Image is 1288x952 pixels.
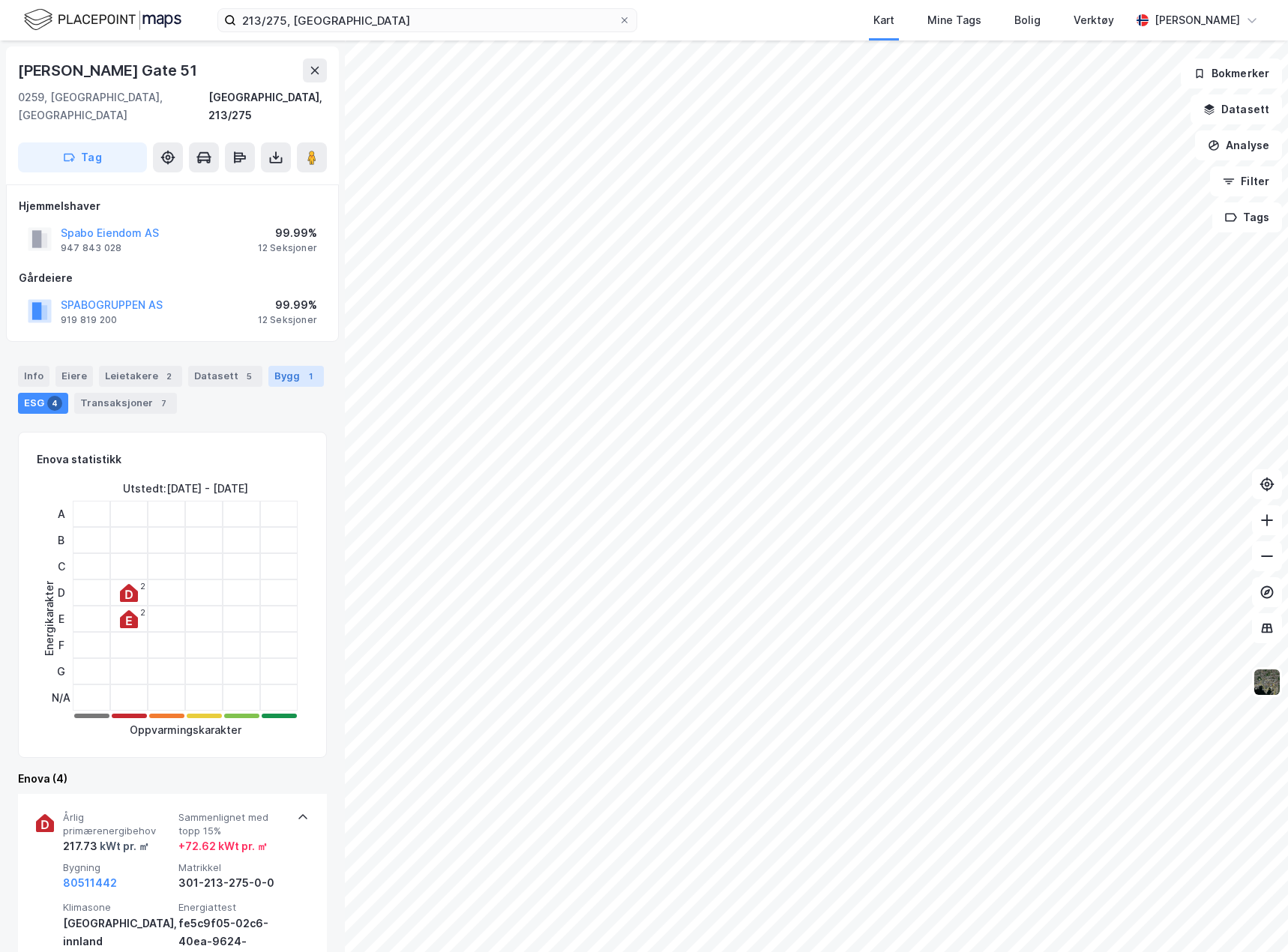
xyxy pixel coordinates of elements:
[241,369,256,384] div: 5
[37,451,121,469] div: Enova statistikk
[24,7,181,33] img: logo.f888ab2527a4732fd821a326f86c7f29.svg
[19,269,326,287] div: Gårdeiere
[18,58,200,82] div: [PERSON_NAME] Gate 51
[130,721,241,739] div: Oppvarmingskarakter
[18,142,147,172] button: Tag
[208,88,327,124] div: [GEOGRAPHIC_DATA], 213/275
[258,242,317,254] div: 12 Seksjoner
[1212,202,1282,232] button: Tags
[178,861,288,874] span: Matrikkel
[178,837,268,855] div: + 72.62 kWt pr. ㎡
[55,366,93,387] div: Eiere
[303,369,318,384] div: 1
[18,393,68,414] div: ESG
[63,837,149,855] div: 217.73
[52,658,70,684] div: G
[52,684,70,711] div: N/A
[63,811,172,837] span: Årlig primærenergibehov
[258,224,317,242] div: 99.99%
[188,366,262,387] div: Datasett
[1014,11,1041,29] div: Bolig
[1253,668,1281,696] img: 9k=
[1210,166,1282,196] button: Filter
[140,582,145,591] div: 2
[61,242,121,254] div: 947 843 028
[52,579,70,606] div: D
[140,608,145,617] div: 2
[161,369,176,384] div: 2
[178,874,288,892] div: 301-213-275-0-0
[18,770,327,788] div: Enova (4)
[268,366,324,387] div: Bygg
[236,9,619,31] input: Søk på adresse, matrikkel, gårdeiere, leietakere eller personer
[52,606,70,632] div: E
[178,811,288,837] span: Sammenlignet med topp 15%
[47,396,62,411] div: 4
[156,396,171,411] div: 7
[178,901,288,914] span: Energiattest
[63,901,172,914] span: Klimasone
[19,197,326,215] div: Hjemmelshaver
[1155,11,1240,29] div: [PERSON_NAME]
[927,11,981,29] div: Mine Tags
[63,915,172,951] div: [GEOGRAPHIC_DATA], innland
[123,480,248,498] div: Utstedt : [DATE] - [DATE]
[1181,58,1282,88] button: Bokmerker
[52,501,70,527] div: A
[18,88,208,124] div: 0259, [GEOGRAPHIC_DATA], [GEOGRAPHIC_DATA]
[1213,880,1288,952] div: Kontrollprogram for chat
[258,296,317,314] div: 99.99%
[1195,130,1282,160] button: Analyse
[63,861,172,874] span: Bygning
[873,11,894,29] div: Kart
[52,553,70,579] div: C
[1213,880,1288,952] iframe: Chat Widget
[1074,11,1114,29] div: Verktøy
[97,837,149,855] div: kWt pr. ㎡
[1191,94,1282,124] button: Datasett
[99,366,182,387] div: Leietakere
[52,527,70,553] div: B
[52,632,70,658] div: F
[258,314,317,326] div: 12 Seksjoner
[74,393,177,414] div: Transaksjoner
[63,874,117,892] button: 80511442
[40,581,58,656] div: Energikarakter
[61,314,117,326] div: 919 819 200
[18,366,49,387] div: Info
